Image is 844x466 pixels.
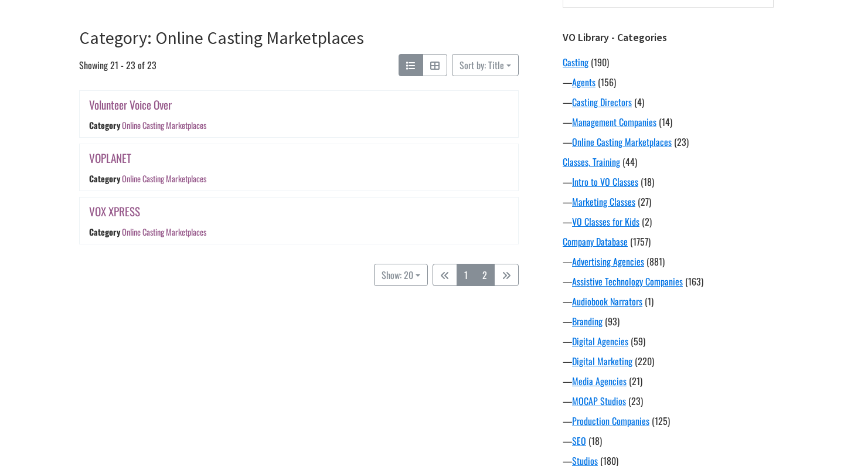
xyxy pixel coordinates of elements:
span: (1757) [630,234,651,249]
a: VO Classes for Kids [572,215,639,229]
span: (18) [588,434,602,448]
a: Volunteer Voice Over [89,96,172,113]
span: (59) [631,334,645,348]
div: — [563,354,774,368]
a: Online Casting Marketplaces [122,172,206,185]
span: (23) [628,394,643,408]
a: VOPLANET [89,149,131,166]
a: Online Casting Marketplaces [122,226,206,238]
div: — [563,394,774,408]
span: (125) [652,414,670,428]
span: (2) [642,215,652,229]
div: — [563,75,774,89]
a: Digital Agencies [572,334,628,348]
div: — [563,294,774,308]
a: 2 [475,264,495,286]
span: Showing 21 - 23 of 23 [79,54,156,76]
div: — [563,95,774,109]
a: Company Database [563,234,628,249]
a: Management Companies [572,115,656,129]
a: Classes, Training [563,155,620,169]
span: (163) [685,274,703,288]
span: (156) [598,75,616,89]
a: Media Agencies [572,374,627,388]
div: — [563,254,774,268]
div: — [563,115,774,129]
a: Agents [572,75,595,89]
span: (93) [605,314,620,328]
span: (881) [646,254,665,268]
div: — [563,334,774,348]
span: (190) [591,55,609,69]
article: Category: Online Casting Marketplaces [79,27,519,298]
a: Branding [572,314,603,328]
a: Online Casting Marketplaces [122,120,206,132]
div: Category [89,226,120,238]
a: Category: Online Casting Marketplaces [79,26,364,49]
div: — [563,314,774,328]
a: Production Companies [572,414,649,428]
a: Casting [563,55,588,69]
div: — [563,414,774,428]
a: Marketing Classes [572,195,635,209]
span: (27) [638,195,651,209]
div: — [563,374,774,388]
span: (14) [659,115,672,129]
button: Sort by: Title [452,54,519,76]
a: Digital Marketing [572,354,632,368]
div: — [563,274,774,288]
a: Casting Directors [572,95,632,109]
div: Category [89,120,120,132]
div: — [563,195,774,209]
span: (220) [635,354,654,368]
span: (18) [641,175,654,189]
span: (1) [645,294,654,308]
a: 1 [457,264,475,286]
span: (23) [674,135,689,149]
span: (4) [634,95,644,109]
h3: VO Library - Categories [563,31,774,44]
span: (21) [629,374,642,388]
div: — [563,215,774,229]
div: — [563,135,774,149]
div: Category [89,172,120,185]
a: Assistive Technology Companies [572,274,683,288]
a: Audiobook Narrators [572,294,642,308]
a: VOX XPRESS [89,203,140,220]
span: (44) [622,155,637,169]
button: Show: 20 [374,264,428,286]
div: — [563,434,774,448]
div: — [563,175,774,189]
a: Intro to VO Classes [572,175,638,189]
a: MOCAP Studios [572,394,626,408]
a: Advertising Agencies [572,254,644,268]
a: Online Casting Marketplaces [572,135,672,149]
a: SEO [572,434,586,448]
